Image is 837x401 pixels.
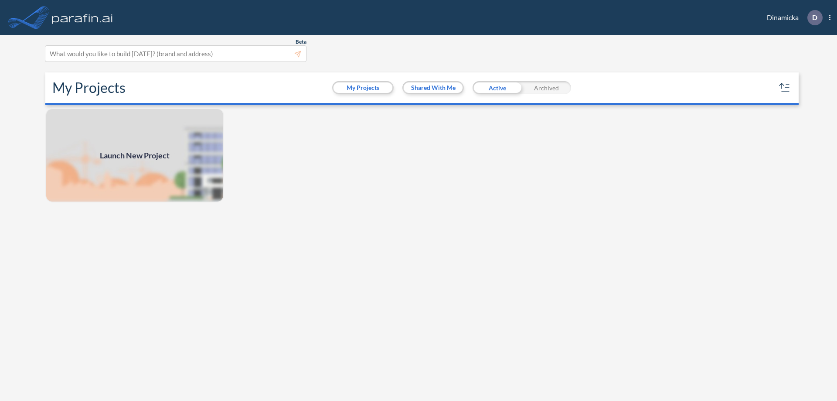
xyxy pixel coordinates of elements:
[473,81,522,94] div: Active
[296,38,306,45] span: Beta
[50,9,115,26] img: logo
[754,10,830,25] div: Dinamicka
[52,79,126,96] h2: My Projects
[404,82,463,93] button: Shared With Me
[45,108,224,202] img: add
[812,14,817,21] p: D
[778,81,792,95] button: sort
[333,82,392,93] button: My Projects
[522,81,571,94] div: Archived
[45,108,224,202] a: Launch New Project
[100,150,170,161] span: Launch New Project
